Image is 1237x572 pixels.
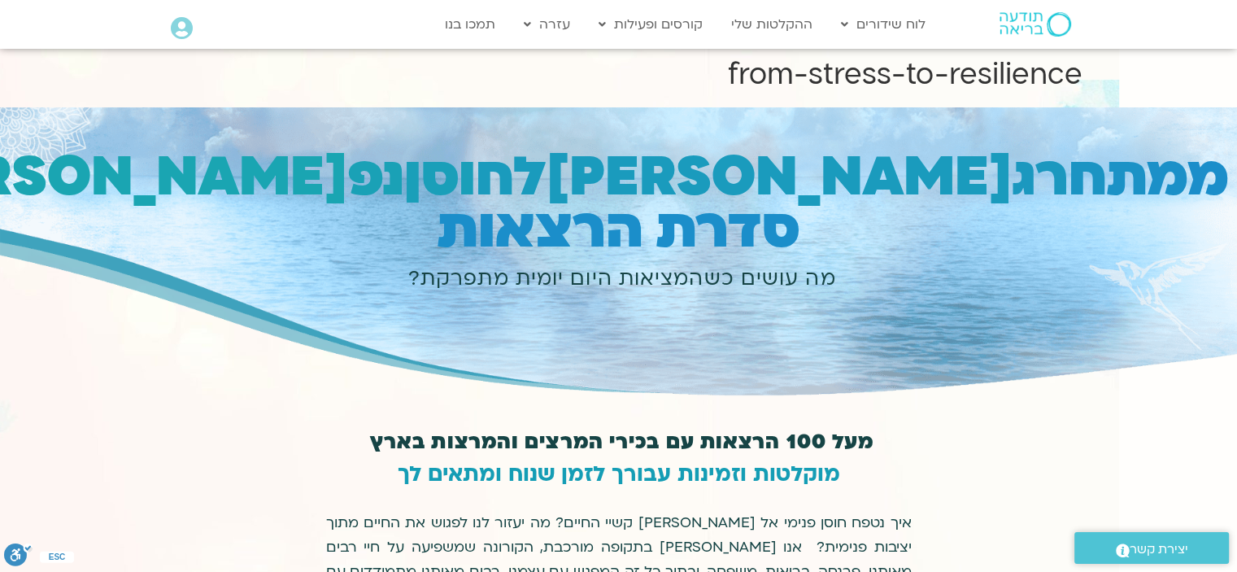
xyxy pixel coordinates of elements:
a: יצירת קשר [1074,532,1229,564]
img: תודעה בריאה [1000,12,1071,37]
p: מוקלטות וזמינות עבורך לזמן שנוח ומתאים לך [326,462,912,487]
h3: מה עושים כשהמציאות היום יומית מתפרקת? [15,265,1229,293]
span: יצירת קשר [1130,539,1188,561]
span: סדרת הרצאות [438,192,799,266]
span: לח [476,140,546,214]
a: לוח שידורים [833,9,934,40]
a: עזרה [516,9,578,40]
h1: from-stress-to-resilience [155,55,1082,94]
h2: מעל 100 הרצאות עם בכירי המרצים והמרצות בארץ [333,431,912,454]
span: מ [1148,140,1188,214]
span: נפ [348,140,404,214]
span: רג [1013,140,1069,214]
span: מ [1188,140,1229,214]
span: ת [1107,140,1148,214]
span: ח [1069,140,1107,214]
a: קורסים ופעילות [590,9,711,40]
span: [PERSON_NAME] [546,140,1013,214]
a: ההקלטות שלי [723,9,821,40]
span: וסן [404,140,476,214]
a: תמכו בנו [437,9,503,40]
